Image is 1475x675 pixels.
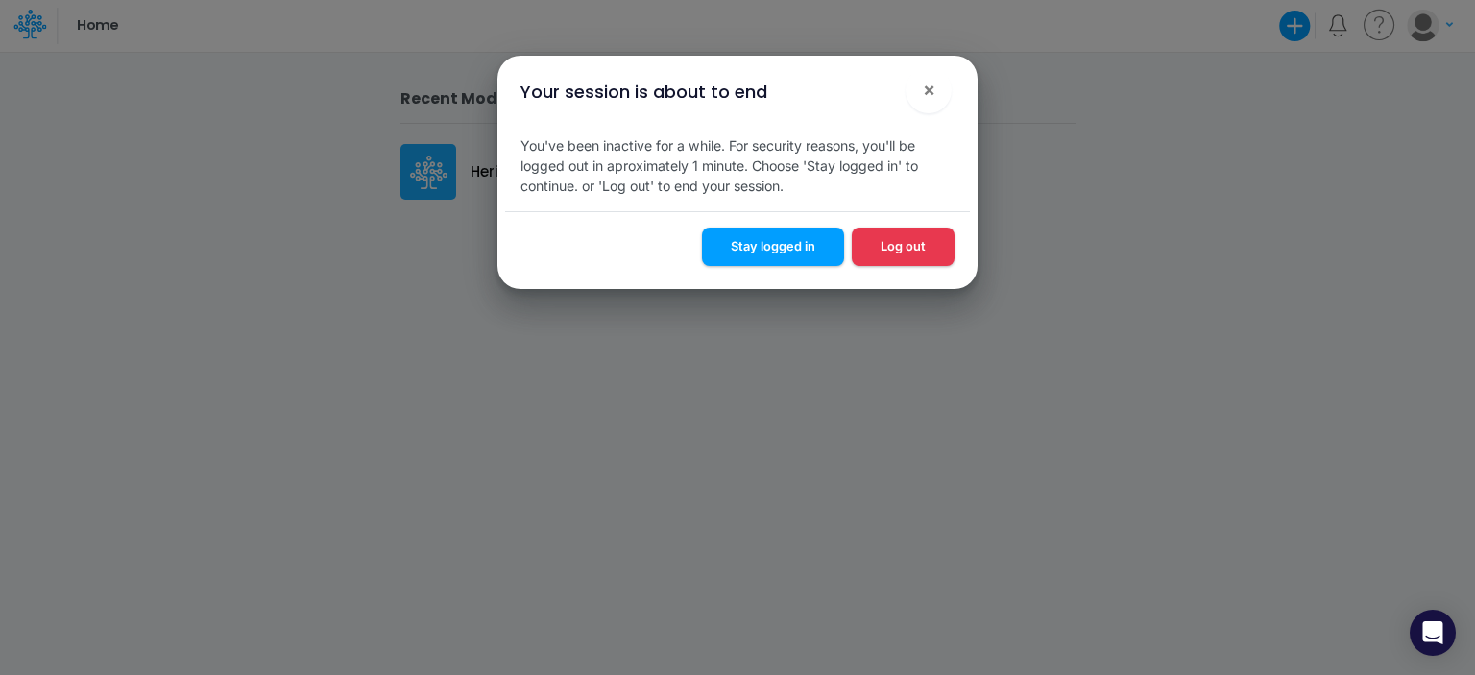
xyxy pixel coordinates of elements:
div: You've been inactive for a while. For security reasons, you'll be logged out in aproximately 1 mi... [505,120,970,211]
span: × [923,78,935,101]
div: Open Intercom Messenger [1410,610,1456,656]
button: Stay logged in [702,228,844,265]
button: Log out [852,228,955,265]
button: Close [906,67,952,113]
div: Your session is about to end [520,79,767,105]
